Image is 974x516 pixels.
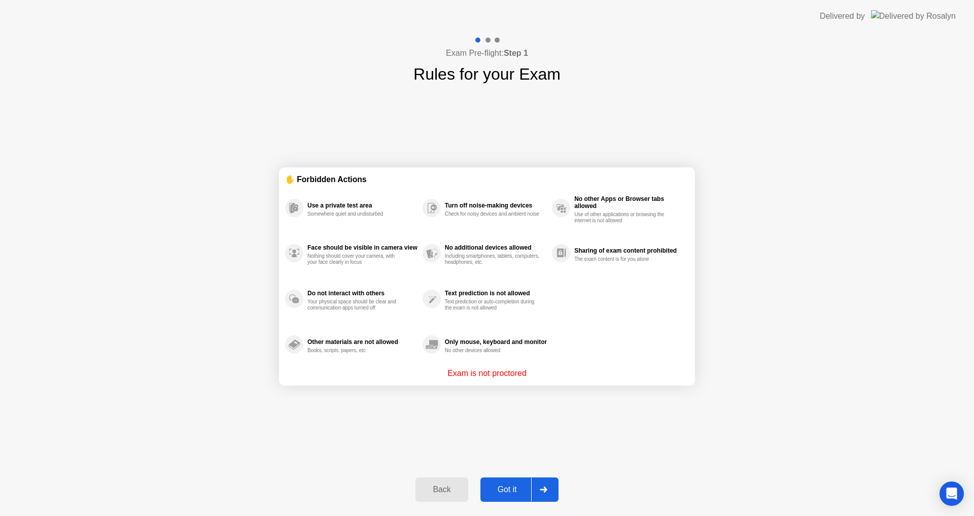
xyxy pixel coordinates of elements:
[307,299,403,311] div: Your physical space should be clear and communication apps turned off
[307,211,403,217] div: Somewhere quiet and undisturbed
[871,10,956,22] img: Delivered by Rosalyn
[445,253,541,265] div: Including smartphones, tablets, computers, headphones, etc.
[445,348,541,354] div: No other devices allowed
[419,485,465,494] div: Back
[307,202,418,209] div: Use a private test area
[574,195,684,210] div: No other Apps or Browser tabs allowed
[480,477,559,502] button: Got it
[574,256,670,262] div: The exam content is for you alone
[445,244,547,251] div: No additional devices allowed
[445,202,547,209] div: Turn off noise-making devices
[307,253,403,265] div: Nothing should cover your camera, with your face clearly in focus
[445,299,541,311] div: Text prediction or auto-completion during the exam is not allowed
[285,174,689,185] div: ✋ Forbidden Actions
[307,290,418,297] div: Do not interact with others
[445,211,541,217] div: Check for noisy devices and ambient noise
[483,485,531,494] div: Got it
[574,212,670,224] div: Use of other applications or browsing the internet is not allowed
[446,47,528,59] h4: Exam Pre-flight:
[413,62,561,86] h1: Rules for your Exam
[307,348,403,354] div: Books, scripts, papers, etc
[415,477,468,502] button: Back
[445,338,547,346] div: Only mouse, keyboard and monitor
[940,481,964,506] div: Open Intercom Messenger
[445,290,547,297] div: Text prediction is not allowed
[574,247,684,254] div: Sharing of exam content prohibited
[820,10,865,22] div: Delivered by
[307,244,418,251] div: Face should be visible in camera view
[504,49,528,57] b: Step 1
[447,367,527,380] p: Exam is not proctored
[307,338,418,346] div: Other materials are not allowed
